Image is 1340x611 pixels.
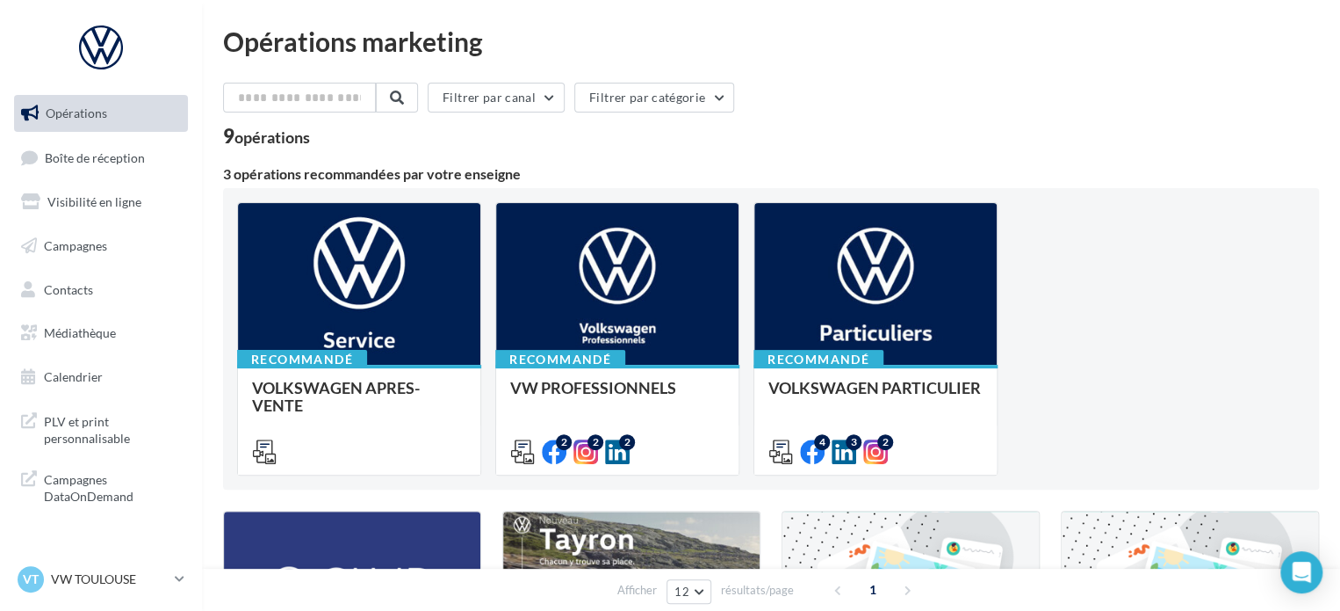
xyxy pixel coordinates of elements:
[237,350,367,369] div: Recommandé
[617,582,657,599] span: Afficher
[859,576,887,604] span: 1
[428,83,565,113] button: Filtrer par canal
[574,83,734,113] button: Filtrer par catégorie
[11,184,191,221] a: Visibilité en ligne
[44,468,181,506] span: Campagnes DataOnDemand
[666,579,711,604] button: 12
[556,434,572,450] div: 2
[44,410,181,447] span: PLV et print personnalisable
[1280,551,1322,593] div: Open Intercom Messenger
[44,281,93,296] span: Contacts
[587,434,603,450] div: 2
[223,28,1319,55] div: Opérations marketing
[223,127,310,146] div: 9
[11,403,191,455] a: PLV et print personnalisable
[234,129,310,145] div: opérations
[11,95,191,132] a: Opérations
[11,359,191,396] a: Calendrier
[45,149,145,164] span: Boîte de réception
[44,238,107,253] span: Campagnes
[510,378,676,397] span: VW PROFESSIONNELS
[11,139,191,177] a: Boîte de réception
[495,350,625,369] div: Recommandé
[877,434,893,450] div: 2
[11,315,191,352] a: Médiathèque
[44,369,103,384] span: Calendrier
[47,194,141,209] span: Visibilité en ligne
[44,325,116,340] span: Médiathèque
[14,563,188,596] a: VT VW TOULOUSE
[252,378,420,415] span: VOLKSWAGEN APRES-VENTE
[23,571,39,588] span: VT
[674,585,689,599] span: 12
[619,434,635,450] div: 2
[721,582,794,599] span: résultats/page
[846,434,861,450] div: 3
[768,378,981,397] span: VOLKSWAGEN PARTICULIER
[46,105,107,120] span: Opérations
[11,461,191,513] a: Campagnes DataOnDemand
[51,571,168,588] p: VW TOULOUSE
[11,228,191,265] a: Campagnes
[223,167,1319,181] div: 3 opérations recommandées par votre enseigne
[753,350,883,369] div: Recommandé
[11,272,191,309] a: Contacts
[814,434,830,450] div: 4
